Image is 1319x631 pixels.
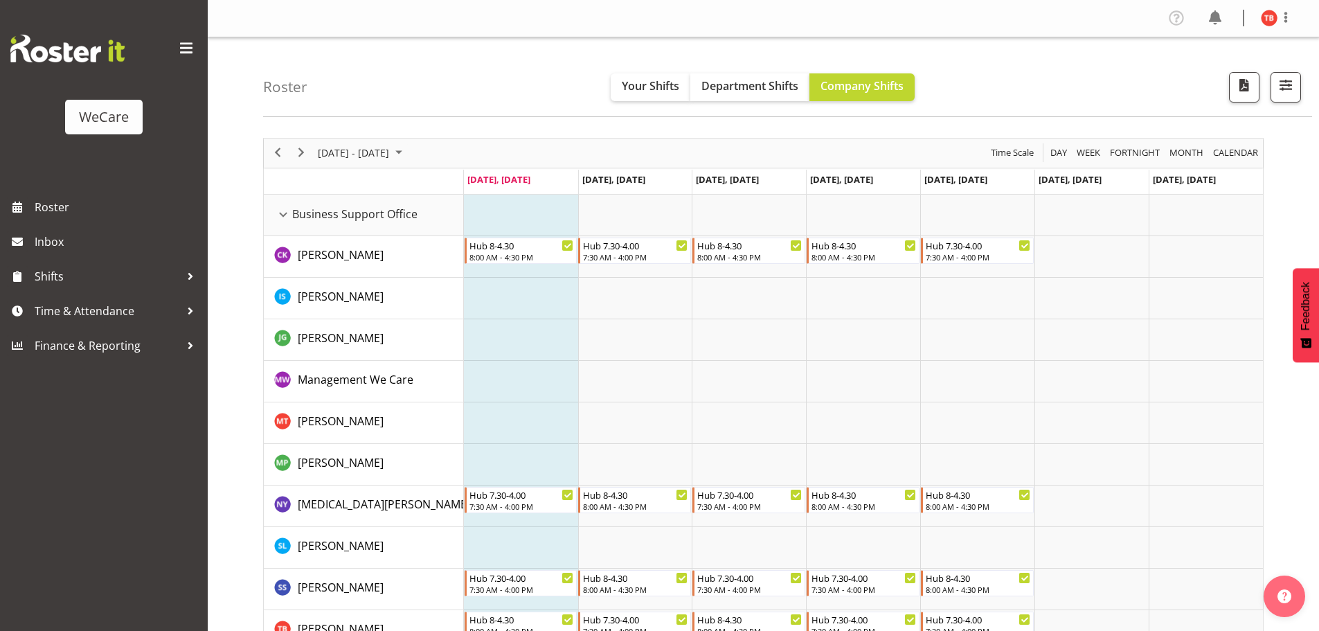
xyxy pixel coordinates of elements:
[696,173,759,186] span: [DATE], [DATE]
[578,487,691,513] div: Nikita Yates"s event - Hub 8-4.30 Begin From Tuesday, September 30, 2025 at 8:00:00 AM GMT+13:00 ...
[926,488,1030,501] div: Hub 8-4.30
[264,278,464,319] td: Isabel Simcox resource
[264,444,464,486] td: Millie Pumphrey resource
[697,612,802,626] div: Hub 8-4.30
[810,173,873,186] span: [DATE], [DATE]
[469,584,574,595] div: 7:30 AM - 4:00 PM
[1271,72,1301,103] button: Filter Shifts
[921,487,1034,513] div: Nikita Yates"s event - Hub 8-4.30 Begin From Friday, October 3, 2025 at 8:00:00 AM GMT+13:00 Ends...
[465,570,577,596] div: Savita Savita"s event - Hub 7.30-4.00 Begin From Monday, September 29, 2025 at 7:30:00 AM GMT+13:...
[298,371,413,388] a: Management We Care
[298,580,384,595] span: [PERSON_NAME]
[1212,144,1259,161] span: calendar
[697,584,802,595] div: 7:30 AM - 4:00 PM
[809,73,915,101] button: Company Shifts
[298,289,384,304] span: [PERSON_NAME]
[989,144,1035,161] span: Time Scale
[316,144,409,161] button: September 2025
[1167,144,1206,161] button: Timeline Month
[583,238,688,252] div: Hub 7.30-4.00
[298,496,470,513] a: [MEDICAL_DATA][PERSON_NAME]
[1153,173,1216,186] span: [DATE], [DATE]
[692,570,805,596] div: Savita Savita"s event - Hub 7.30-4.00 Begin From Wednesday, October 1, 2025 at 7:30:00 AM GMT+13:...
[1108,144,1163,161] button: Fortnight
[1109,144,1161,161] span: Fortnight
[697,571,802,585] div: Hub 7.30-4.00
[807,487,919,513] div: Nikita Yates"s event - Hub 8-4.30 Begin From Thursday, October 2, 2025 at 8:00:00 AM GMT+13:00 En...
[697,501,802,512] div: 7:30 AM - 4:00 PM
[926,584,1030,595] div: 8:00 AM - 4:30 PM
[811,612,916,626] div: Hub 7.30-4.00
[298,413,384,429] a: [PERSON_NAME]
[583,571,688,585] div: Hub 8-4.30
[316,144,391,161] span: [DATE] - [DATE]
[811,251,916,263] div: 8:00 AM - 4:30 PM
[469,488,574,501] div: Hub 7.30-4.00
[263,79,307,95] h4: Roster
[298,288,384,305] a: [PERSON_NAME]
[467,173,530,186] span: [DATE], [DATE]
[926,571,1030,585] div: Hub 8-4.30
[692,238,805,264] div: Chloe Kim"s event - Hub 8-4.30 Begin From Wednesday, October 1, 2025 at 8:00:00 AM GMT+13:00 Ends...
[807,238,919,264] div: Chloe Kim"s event - Hub 8-4.30 Begin From Thursday, October 2, 2025 at 8:00:00 AM GMT+13:00 Ends ...
[10,35,125,62] img: Rosterit website logo
[622,78,679,94] span: Your Shifts
[465,238,577,264] div: Chloe Kim"s event - Hub 8-4.30 Begin From Monday, September 29, 2025 at 8:00:00 AM GMT+13:00 Ends...
[465,487,577,513] div: Nikita Yates"s event - Hub 7.30-4.00 Begin From Monday, September 29, 2025 at 7:30:00 AM GMT+13:0...
[469,251,574,263] div: 8:00 AM - 4:30 PM
[266,139,289,168] div: previous period
[264,361,464,402] td: Management We Care resource
[264,527,464,569] td: Sarah Lamont resource
[820,78,904,94] span: Company Shifts
[1229,72,1259,103] button: Download a PDF of the roster according to the set date range.
[35,231,201,252] span: Inbox
[292,144,311,161] button: Next
[989,144,1037,161] button: Time Scale
[35,197,201,217] span: Roster
[697,251,802,263] div: 8:00 AM - 4:30 PM
[264,195,464,236] td: Business Support Office resource
[701,78,798,94] span: Department Shifts
[264,319,464,361] td: Janine Grundler resource
[298,247,384,263] a: [PERSON_NAME]
[298,330,384,346] a: [PERSON_NAME]
[469,571,574,585] div: Hub 7.30-4.00
[1277,589,1291,603] img: help-xxl-2.png
[583,501,688,512] div: 8:00 AM - 4:30 PM
[1039,173,1102,186] span: [DATE], [DATE]
[298,537,384,554] a: [PERSON_NAME]
[298,579,384,596] a: [PERSON_NAME]
[289,139,313,168] div: next period
[292,206,418,222] span: Business Support Office
[811,501,916,512] div: 8:00 AM - 4:30 PM
[583,251,688,263] div: 7:30 AM - 4:00 PM
[1075,144,1102,161] span: Week
[807,570,919,596] div: Savita Savita"s event - Hub 7.30-4.00 Begin From Thursday, October 2, 2025 at 7:30:00 AM GMT+13:0...
[298,455,384,470] span: [PERSON_NAME]
[697,488,802,501] div: Hub 7.30-4.00
[35,335,180,356] span: Finance & Reporting
[926,251,1030,263] div: 7:30 AM - 4:00 PM
[921,238,1034,264] div: Chloe Kim"s event - Hub 7.30-4.00 Begin From Friday, October 3, 2025 at 7:30:00 AM GMT+13:00 Ends...
[811,238,916,252] div: Hub 8-4.30
[583,612,688,626] div: Hub 7.30-4.00
[811,571,916,585] div: Hub 7.30-4.00
[1293,268,1319,362] button: Feedback - Show survey
[690,73,809,101] button: Department Shifts
[298,372,413,387] span: Management We Care
[35,266,180,287] span: Shifts
[469,612,574,626] div: Hub 8-4.30
[924,173,987,186] span: [DATE], [DATE]
[313,139,411,168] div: Sep 29 - Oct 05, 2025
[578,570,691,596] div: Savita Savita"s event - Hub 8-4.30 Begin From Tuesday, September 30, 2025 at 8:00:00 AM GMT+13:00...
[926,238,1030,252] div: Hub 7.30-4.00
[1075,144,1103,161] button: Timeline Week
[583,584,688,595] div: 8:00 AM - 4:30 PM
[921,570,1034,596] div: Savita Savita"s event - Hub 8-4.30 Begin From Friday, October 3, 2025 at 8:00:00 AM GMT+13:00 End...
[1048,144,1070,161] button: Timeline Day
[1261,10,1277,26] img: tyla-boyd11707.jpg
[926,501,1030,512] div: 8:00 AM - 4:30 PM
[582,173,645,186] span: [DATE], [DATE]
